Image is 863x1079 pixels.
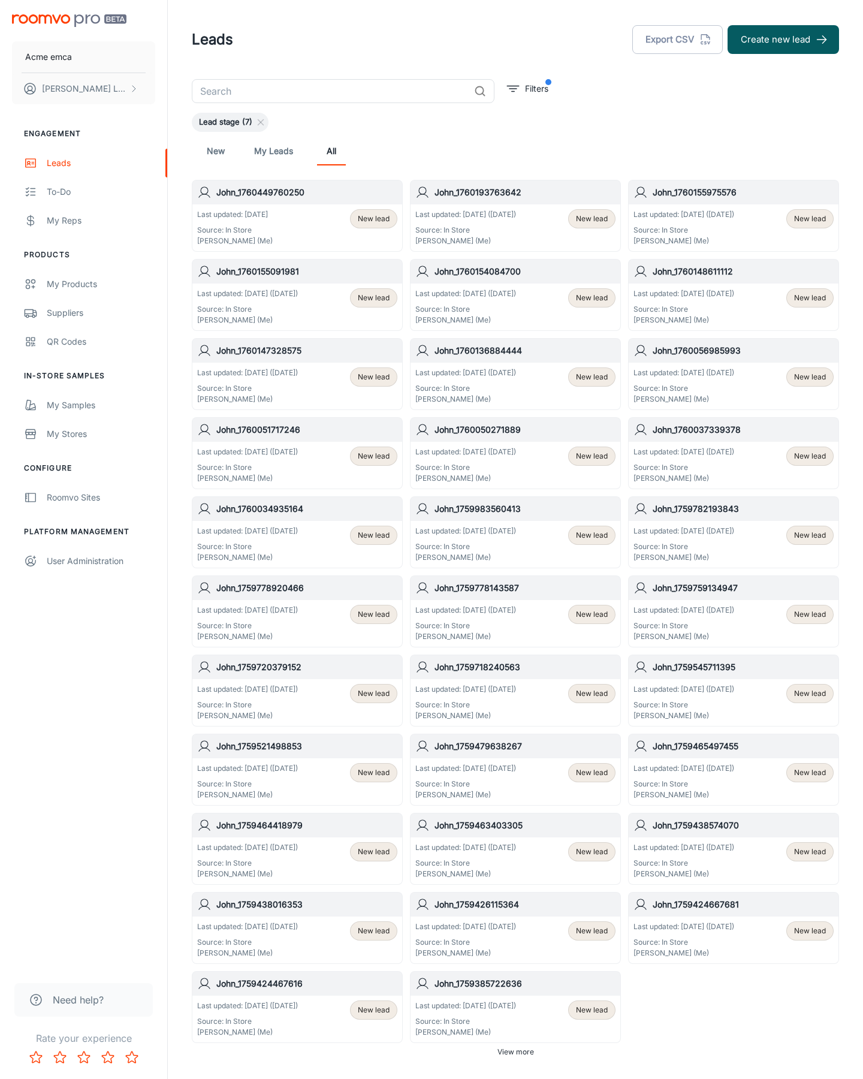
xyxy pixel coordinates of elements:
span: New lead [794,688,826,699]
a: John_1759479638267Last updated: [DATE] ([DATE])Source: In Store[PERSON_NAME] (Me)New lead [410,734,621,806]
a: John_1759718240563Last updated: [DATE] ([DATE])Source: In Store[PERSON_NAME] (Me)New lead [410,655,621,727]
button: filter [504,79,551,98]
a: John_1760056985993Last updated: [DATE] ([DATE])Source: In Store[PERSON_NAME] (Me)New lead [628,338,839,410]
a: John_1760155975576Last updated: [DATE] ([DATE])Source: In Store[PERSON_NAME] (Me)New lead [628,180,839,252]
span: New lead [794,372,826,382]
a: John_1759521498853Last updated: [DATE] ([DATE])Source: In Store[PERSON_NAME] (Me)New lead [192,734,403,806]
h6: John_1759718240563 [434,661,615,674]
span: New lead [794,530,826,541]
p: Last updated: [DATE] ([DATE]) [633,526,734,537]
a: John_1759545711395Last updated: [DATE] ([DATE])Source: In Store[PERSON_NAME] (Me)New lead [628,655,839,727]
p: [PERSON_NAME] (Me) [633,948,734,959]
p: [PERSON_NAME] (Me) [633,315,734,325]
p: Last updated: [DATE] ([DATE]) [415,1000,516,1011]
h6: John_1759438574070 [653,819,834,832]
a: John_1760148611112Last updated: [DATE] ([DATE])Source: In Store[PERSON_NAME] (Me)New lead [628,259,839,331]
p: Last updated: [DATE] ([DATE]) [633,288,734,299]
span: New lead [576,293,608,303]
span: New lead [358,846,390,857]
span: New lead [794,293,826,303]
p: Last updated: [DATE] [197,209,273,220]
p: [PERSON_NAME] (Me) [415,789,516,800]
button: Rate 3 star [72,1045,96,1069]
h6: John_1760148611112 [653,265,834,278]
p: Source: In Store [197,779,298,789]
p: [PERSON_NAME] (Me) [415,473,516,484]
span: New lead [358,213,390,224]
p: Last updated: [DATE] ([DATE]) [633,684,734,695]
h6: John_1760155975576 [653,186,834,199]
input: Search [192,79,469,103]
p: Last updated: [DATE] ([DATE]) [197,447,298,457]
p: Source: In Store [415,858,516,869]
p: Source: In Store [197,858,298,869]
p: [PERSON_NAME] (Me) [415,1027,516,1038]
p: Last updated: [DATE] ([DATE]) [415,526,516,537]
p: Last updated: [DATE] ([DATE]) [415,921,516,932]
span: New lead [576,372,608,382]
p: [PERSON_NAME] Leaptools [42,82,126,95]
button: [PERSON_NAME] Leaptools [12,73,155,104]
p: [PERSON_NAME] (Me) [633,236,734,246]
p: Last updated: [DATE] ([DATE]) [197,526,298,537]
p: Last updated: [DATE] ([DATE]) [415,447,516,457]
span: New lead [576,767,608,778]
p: Last updated: [DATE] ([DATE]) [197,288,298,299]
span: New lead [576,609,608,620]
span: New lead [576,530,608,541]
p: Last updated: [DATE] ([DATE]) [633,921,734,932]
span: New lead [358,293,390,303]
button: Rate 2 star [48,1045,72,1069]
p: Source: In Store [415,225,516,236]
span: New lead [576,846,608,857]
h6: John_1760154084700 [434,265,615,278]
h6: John_1759545711395 [653,661,834,674]
span: New lead [794,213,826,224]
div: Leads [47,156,155,170]
p: Source: In Store [633,620,734,631]
span: New lead [576,688,608,699]
a: New [201,137,230,165]
span: New lead [358,688,390,699]
h6: John_1759465497455 [653,740,834,753]
a: John_1760051717246Last updated: [DATE] ([DATE])Source: In Store[PERSON_NAME] (Me)New lead [192,417,403,489]
p: Source: In Store [197,383,298,394]
p: [PERSON_NAME] (Me) [197,631,298,642]
div: QR Codes [47,335,155,348]
p: Source: In Store [197,225,273,236]
h6: John_1760449760250 [216,186,397,199]
span: New lead [576,926,608,936]
p: Last updated: [DATE] ([DATE]) [197,684,298,695]
span: New lead [576,213,608,224]
p: Last updated: [DATE] ([DATE]) [415,367,516,378]
p: Source: In Store [633,779,734,789]
p: Source: In Store [415,541,516,552]
p: Acme emca [25,50,72,64]
p: Last updated: [DATE] ([DATE]) [197,842,298,853]
p: Last updated: [DATE] ([DATE]) [197,1000,298,1011]
p: Source: In Store [633,383,734,394]
h1: Leads [192,29,233,50]
h6: John_1759720379152 [216,661,397,674]
span: New lead [358,609,390,620]
a: John_1760050271889Last updated: [DATE] ([DATE])Source: In Store[PERSON_NAME] (Me)New lead [410,417,621,489]
h6: John_1760034935164 [216,502,397,516]
p: Last updated: [DATE] ([DATE]) [633,209,734,220]
button: Rate 1 star [24,1045,48,1069]
a: John_1759759134947Last updated: [DATE] ([DATE])Source: In Store[PERSON_NAME] (Me)New lead [628,575,839,647]
p: Source: In Store [415,462,516,473]
span: New lead [358,372,390,382]
p: Last updated: [DATE] ([DATE]) [197,367,298,378]
h6: John_1760136884444 [434,344,615,357]
span: New lead [794,767,826,778]
p: Last updated: [DATE] ([DATE]) [197,763,298,774]
p: Source: In Store [633,225,734,236]
a: John_1760037339378Last updated: [DATE] ([DATE])Source: In Store[PERSON_NAME] (Me)New lead [628,417,839,489]
h6: John_1760056985993 [653,344,834,357]
a: John_1759424467616Last updated: [DATE] ([DATE])Source: In Store[PERSON_NAME] (Me)New lead [192,971,403,1043]
span: New lead [576,1005,608,1015]
p: [PERSON_NAME] (Me) [197,869,298,879]
p: Last updated: [DATE] ([DATE]) [415,288,516,299]
h6: John_1760050271889 [434,423,615,436]
p: [PERSON_NAME] (Me) [415,236,516,246]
